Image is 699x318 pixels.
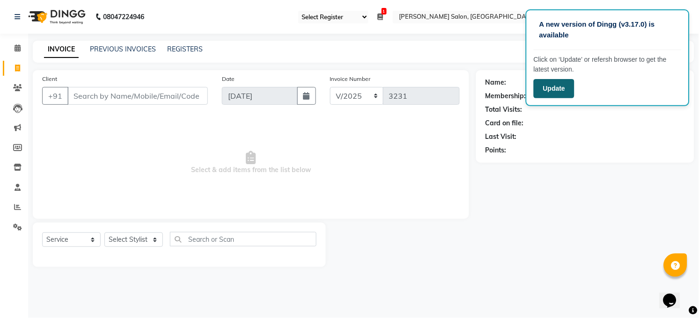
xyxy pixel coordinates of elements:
[24,4,88,30] img: logo
[486,118,524,128] div: Card on file:
[44,41,79,58] a: INVOICE
[534,79,574,98] button: Update
[382,8,387,14] span: 1
[378,13,383,21] a: 1
[539,19,676,40] p: A new version of Dingg (v3.17.0) is available
[534,55,682,74] p: Click on ‘Update’ or refersh browser to get the latest version.
[42,75,57,83] label: Client
[486,145,507,155] div: Points:
[222,75,235,83] label: Date
[486,132,517,142] div: Last Visit:
[170,232,316,246] input: Search or Scan
[486,105,522,115] div: Total Visits:
[90,45,156,53] a: PREVIOUS INVOICES
[486,91,526,101] div: Membership:
[42,87,68,105] button: +91
[660,281,690,309] iframe: chat widget
[330,75,371,83] label: Invoice Number
[486,78,507,87] div: Name:
[67,87,208,105] input: Search by Name/Mobile/Email/Code
[167,45,203,53] a: REGISTERS
[42,116,460,210] span: Select & add items from the list below
[103,4,144,30] b: 08047224946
